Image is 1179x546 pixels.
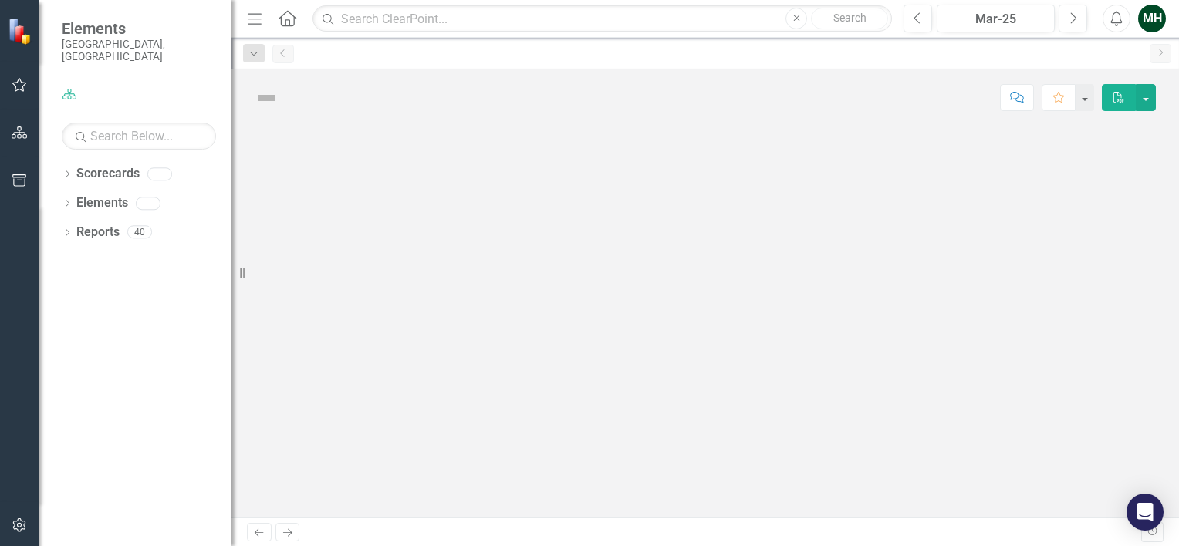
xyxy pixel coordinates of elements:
a: Reports [76,224,120,241]
a: Scorecards [76,165,140,183]
div: 40 [127,226,152,239]
img: Not Defined [255,86,279,110]
span: Elements [62,19,216,38]
button: Mar-25 [937,5,1055,32]
input: Search ClearPoint... [312,5,892,32]
a: Elements [76,194,128,212]
button: Search [811,8,888,29]
small: [GEOGRAPHIC_DATA], [GEOGRAPHIC_DATA] [62,38,216,63]
img: ClearPoint Strategy [8,18,35,45]
div: Open Intercom Messenger [1127,494,1164,531]
div: Mar-25 [942,10,1049,29]
button: MH [1138,5,1166,32]
span: Search [833,12,867,24]
input: Search Below... [62,123,216,150]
